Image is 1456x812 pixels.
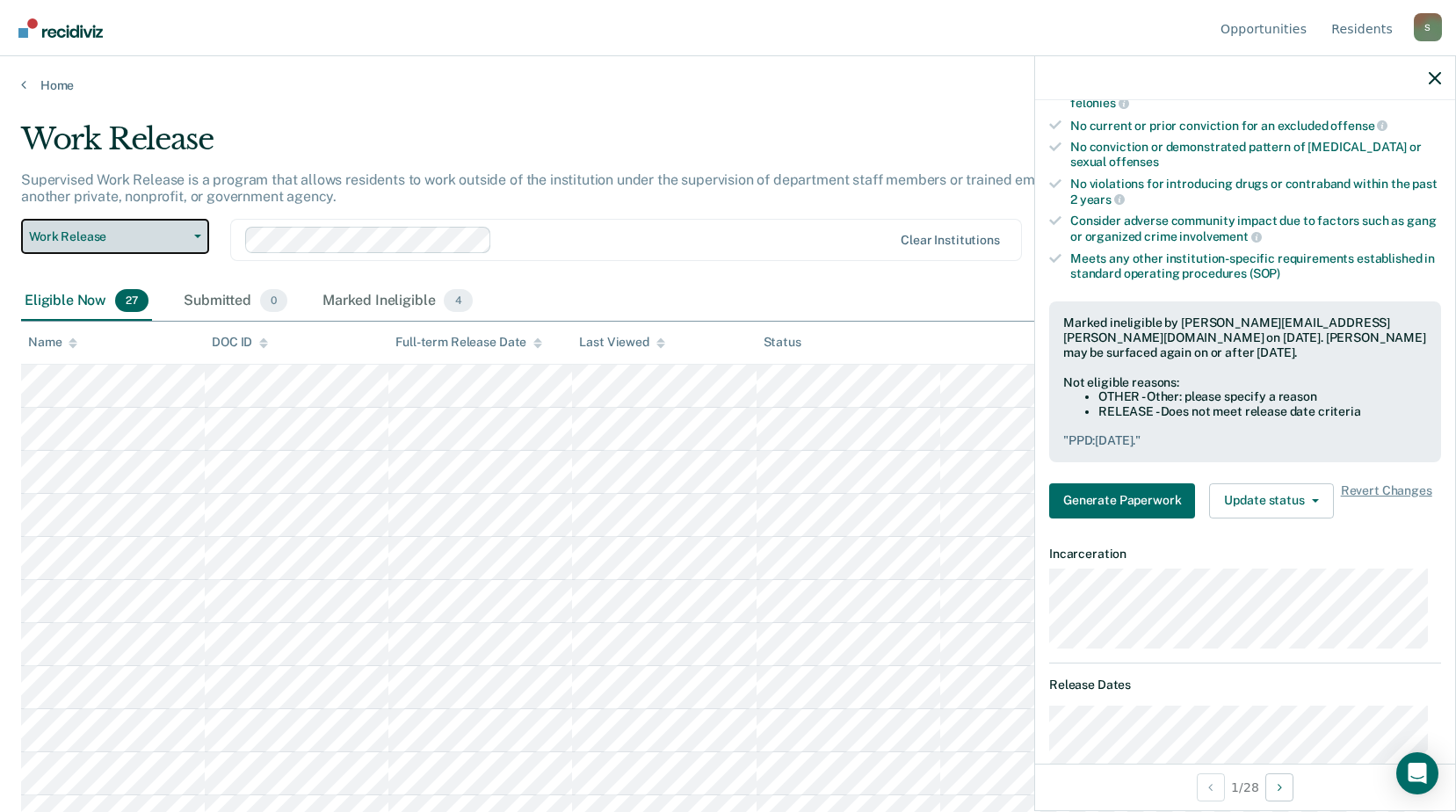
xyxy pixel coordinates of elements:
div: Consider adverse community impact due to factors such as gang or organized crime [1070,214,1441,243]
button: Next Opportunity [1265,773,1293,801]
span: Revert Changes [1341,483,1432,518]
span: 27 [115,289,148,312]
span: 4 [444,289,472,312]
div: Marked Ineligible [319,282,476,321]
div: 1 / 28 [1035,764,1455,810]
div: Clear institutions [901,233,1000,248]
div: Submitted [180,282,291,321]
li: OTHER - Other: please specify a reason [1098,389,1427,404]
div: Name [28,335,77,350]
span: years [1080,192,1125,207]
a: Home [21,77,1435,93]
div: Work Release [21,121,1113,171]
div: Last Viewed [579,335,664,350]
span: offense [1330,119,1387,133]
p: Supervised Work Release is a program that allows residents to work outside of the institution und... [21,171,1102,205]
li: RELEASE - Does not meet release date criteria [1098,404,1427,419]
button: Update status [1209,483,1333,518]
div: Open Intercom Messenger [1396,752,1438,794]
span: (SOP) [1250,266,1280,280]
dt: Release Dates [1049,678,1441,692]
span: felonies [1070,96,1129,110]
dt: Incarceration [1049,547,1441,562]
button: Generate Paperwork [1049,483,1195,518]
div: Full-term Release Date [395,335,542,350]
span: offenses [1109,155,1159,169]
div: No current or prior conviction for an excluded [1070,118,1441,134]
div: Not eligible reasons: [1063,375,1427,390]
span: involvement [1179,229,1261,243]
div: Status [764,335,801,350]
div: No violations for introducing drugs or contraband within the past 2 [1070,177,1441,207]
div: Marked ineligible by [PERSON_NAME][EMAIL_ADDRESS][PERSON_NAME][DOMAIN_NAME] on [DATE]. [PERSON_NA... [1063,315,1427,359]
div: S [1414,13,1442,41]
img: Recidiviz [18,18,103,38]
div: DOC ID [212,335,268,350]
div: Eligible Now [21,282,152,321]
div: Meets any other institution-specific requirements established in standard operating procedures [1070,251,1441,281]
span: Work Release [29,229,187,244]
pre: " PPD:[DATE]. " [1063,433,1427,448]
button: Previous Opportunity [1197,773,1225,801]
div: No conviction or demonstrated pattern of [MEDICAL_DATA] or sexual [1070,140,1441,170]
span: 0 [260,289,287,312]
button: Profile dropdown button [1414,13,1442,41]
